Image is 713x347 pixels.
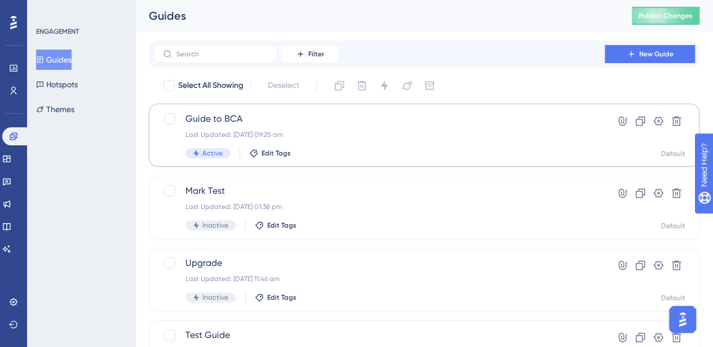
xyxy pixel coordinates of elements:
[282,45,338,63] button: Filter
[639,11,693,20] span: Publish Changes
[36,74,78,95] button: Hotspots
[661,221,685,230] div: Default
[185,274,573,283] div: Last Updated: [DATE] 11:46 am
[185,328,573,342] span: Test Guide
[661,293,685,302] div: Default
[202,149,223,158] span: Active
[267,221,296,230] span: Edit Tags
[255,293,296,302] button: Edit Tags
[185,130,573,139] div: Last Updated: [DATE] 09:25 am
[36,99,74,119] button: Themes
[36,50,72,70] button: Guides
[308,50,324,59] span: Filter
[185,112,573,126] span: Guide to BCA
[661,149,685,158] div: Default
[178,79,243,92] span: Select All Showing
[258,75,309,96] button: Deselect
[202,293,228,302] span: Inactive
[267,293,296,302] span: Edit Tags
[249,149,291,158] button: Edit Tags
[268,79,299,92] span: Deselect
[639,50,674,59] span: New Guide
[666,302,699,336] iframe: UserGuiding AI Assistant Launcher
[605,45,695,63] button: New Guide
[185,256,573,270] span: Upgrade
[176,50,268,58] input: Search
[255,221,296,230] button: Edit Tags
[202,221,228,230] span: Inactive
[632,7,699,25] button: Publish Changes
[149,8,604,24] div: Guides
[26,3,70,16] span: Need Help?
[185,184,573,198] span: Mark Test
[185,202,573,211] div: Last Updated: [DATE] 01:38 pm
[262,149,291,158] span: Edit Tags
[36,27,79,36] div: ENGAGEMENT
